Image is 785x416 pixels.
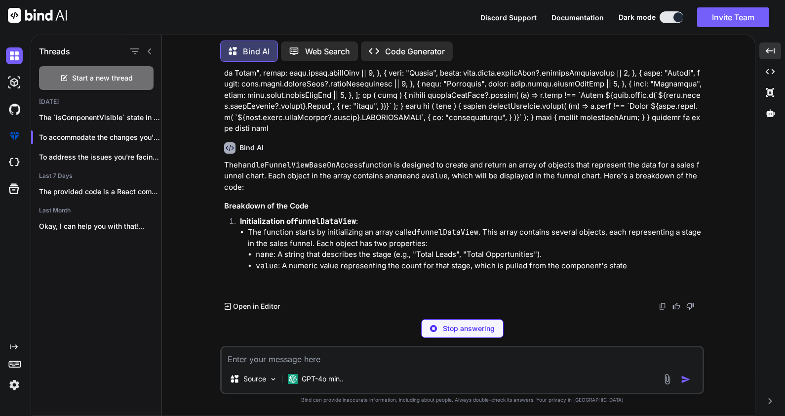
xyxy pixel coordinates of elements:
[416,227,478,237] code: funnelDataView
[480,13,537,22] span: Discord Support
[256,260,702,272] li: : A numeric value representing the count for that stage, which is pulled from the component's state
[443,324,495,333] p: Stop answering
[385,45,445,57] p: Code Generator
[238,160,362,170] code: handleFunnelViewBaseOnAccess
[233,301,280,311] p: Open in Editor
[659,302,667,310] img: copy
[551,13,604,22] span: Documentation
[39,187,161,197] p: The provided code is a React component...
[6,101,23,118] img: githubDark
[619,12,656,22] span: Dark mode
[39,221,161,231] p: Okay, I can help you with that!...
[480,12,537,23] button: Discord Support
[662,374,673,385] img: attachment
[305,45,350,57] p: Web Search
[269,375,277,383] img: Pick Models
[302,374,344,384] p: GPT-4o min..
[220,396,704,404] p: Bind can provide inaccurate information, including about people. Always double-check its answers....
[239,143,264,153] h6: Bind AI
[288,374,298,384] img: GPT-4o mini
[31,172,161,180] h2: Last 7 Days
[256,261,278,271] code: value
[224,201,702,212] h3: Breakdown of the Code
[6,47,23,64] img: darkChat
[6,376,23,393] img: settings
[243,45,270,57] p: Bind AI
[681,374,691,384] img: icon
[6,127,23,144] img: premium
[39,45,70,57] h1: Threads
[6,154,23,171] img: cloudideIcon
[256,249,702,260] li: : A string that describes the stage (e.g., "Total Leads", "Total Opportunities").
[39,113,161,123] p: The `isComponentVisible` state in the pr...
[224,160,702,193] p: The function is designed to create and return an array of objects that represent the data for a s...
[31,98,161,106] h2: [DATE]
[256,250,274,259] code: name
[551,12,604,23] button: Documentation
[248,227,702,283] li: The function starts by initializing an array called . This array contains several objects, each r...
[72,73,133,83] span: Start a new thread
[240,216,356,226] strong: Initialization of
[672,302,680,310] img: like
[31,207,161,214] h2: Last Month
[389,171,407,181] code: name
[39,152,161,162] p: To address the issues you're facing with...
[8,8,67,23] img: Bind AI
[224,34,702,134] p: loremiPsumdoLorsItamEtConsec() { adi elitseDdoeIusm = [ { temp: `Incid ${utla.etdol.m(`${aliq.eni...
[686,302,694,310] img: dislike
[39,132,161,142] p: To accommodate the changes you've descri...
[232,216,702,294] li: :
[697,7,769,27] button: Invite Team
[426,171,448,181] code: value
[6,74,23,91] img: darkAi-studio
[243,374,266,384] p: Source
[294,216,356,226] code: funnelDataView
